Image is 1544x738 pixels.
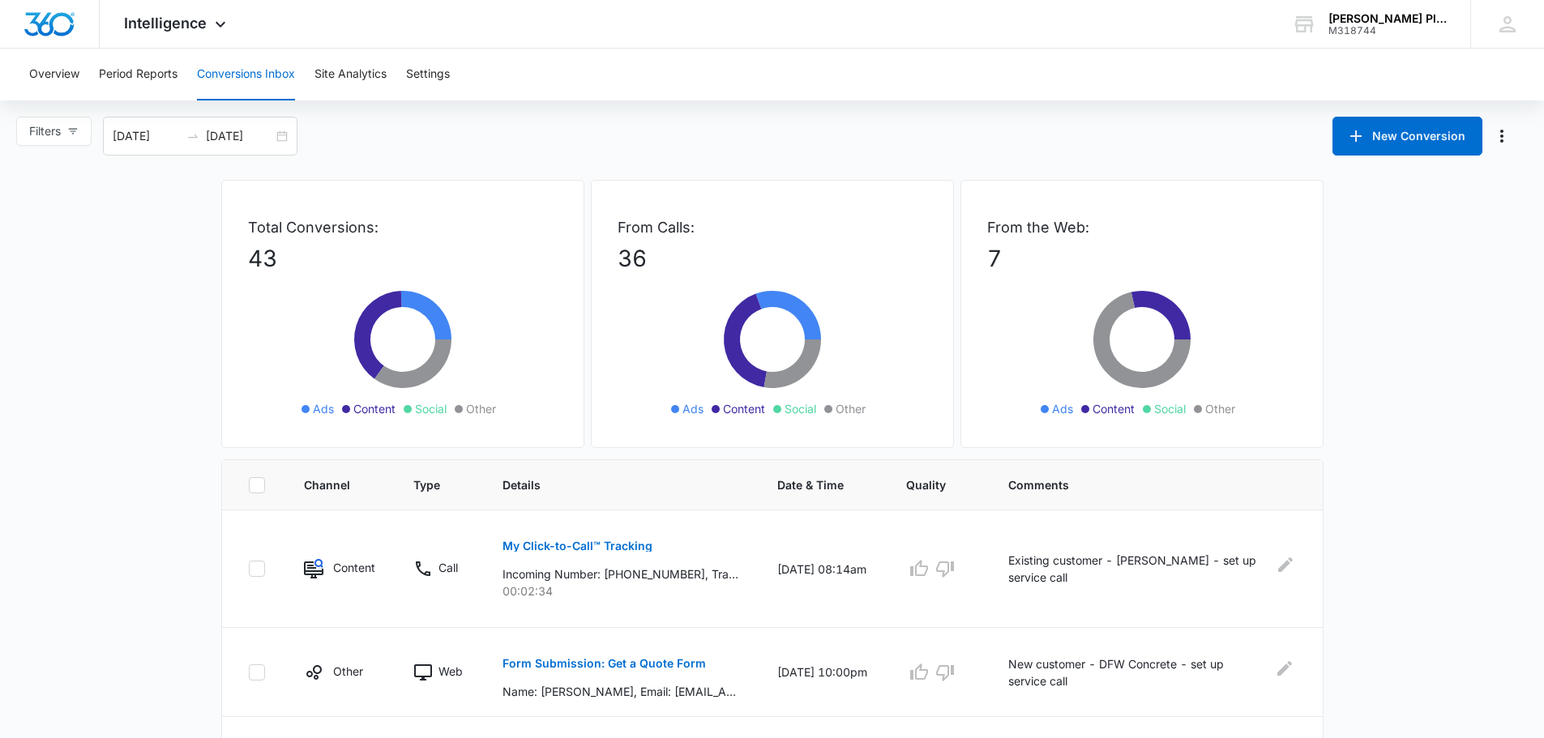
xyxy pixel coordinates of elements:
p: 36 [618,241,927,275]
p: My Click-to-Call™ Tracking [503,540,652,552]
input: End date [206,127,273,145]
p: Other [333,663,363,680]
span: Social [415,400,447,417]
span: Social [785,400,816,417]
span: Channel [304,476,351,493]
p: Incoming Number: [PHONE_NUMBER], Tracking Number: [PHONE_NUMBER], Ring To: [PHONE_NUMBER], Caller... [503,565,738,582]
span: Date & Time [777,476,844,493]
button: Overview [29,49,79,100]
p: From Calls: [618,216,927,238]
p: Call [438,559,458,576]
span: Type [413,476,440,493]
p: Web [438,663,463,680]
span: Intelligence [124,15,207,32]
td: [DATE] 10:00pm [758,628,887,717]
span: Ads [313,400,334,417]
span: Details [503,476,715,493]
button: Site Analytics [314,49,387,100]
button: My Click-to-Call™ Tracking [503,527,652,565]
button: Conversions Inbox [197,49,295,100]
span: Content [353,400,396,417]
span: to [186,130,199,143]
span: Content [1093,400,1135,417]
p: 7 [987,241,1297,275]
button: Form Submission: Get a Quote Form [503,644,706,683]
button: Manage Numbers [1489,123,1515,149]
span: Ads [1052,400,1073,417]
span: Content [723,400,765,417]
p: Total Conversions: [248,216,558,238]
p: 43 [248,241,558,275]
p: Existing customer - [PERSON_NAME] - set up service call [1008,552,1264,586]
span: Other [466,400,496,417]
span: Quality [906,476,946,493]
button: New Conversion [1332,117,1482,156]
span: Other [836,400,866,417]
p: Name: [PERSON_NAME], Email: [EMAIL_ADDRESS][DOMAIN_NAME], Phone: [PHONE_NUMBER], Address: [STREET... [503,683,738,700]
div: account name [1328,12,1447,25]
td: [DATE] 08:14am [758,510,887,628]
button: Edit Comments [1274,552,1297,578]
p: Content [333,559,374,576]
span: Comments [1008,476,1273,493]
div: account id [1328,25,1447,36]
span: swap-right [186,130,199,143]
button: Period Reports [99,49,177,100]
p: 00:02:34 [503,582,738,599]
p: From the Web: [987,216,1297,238]
button: Filters [16,117,92,146]
span: Ads [682,400,704,417]
button: Edit Comments [1272,655,1297,681]
button: Settings [406,49,450,100]
span: Social [1154,400,1186,417]
p: New customer - DFW Concrete - set up service call [1008,655,1263,689]
span: Other [1205,400,1235,417]
input: Start date [113,127,180,145]
span: Filters [29,122,61,140]
p: Form Submission: Get a Quote Form [503,658,706,669]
